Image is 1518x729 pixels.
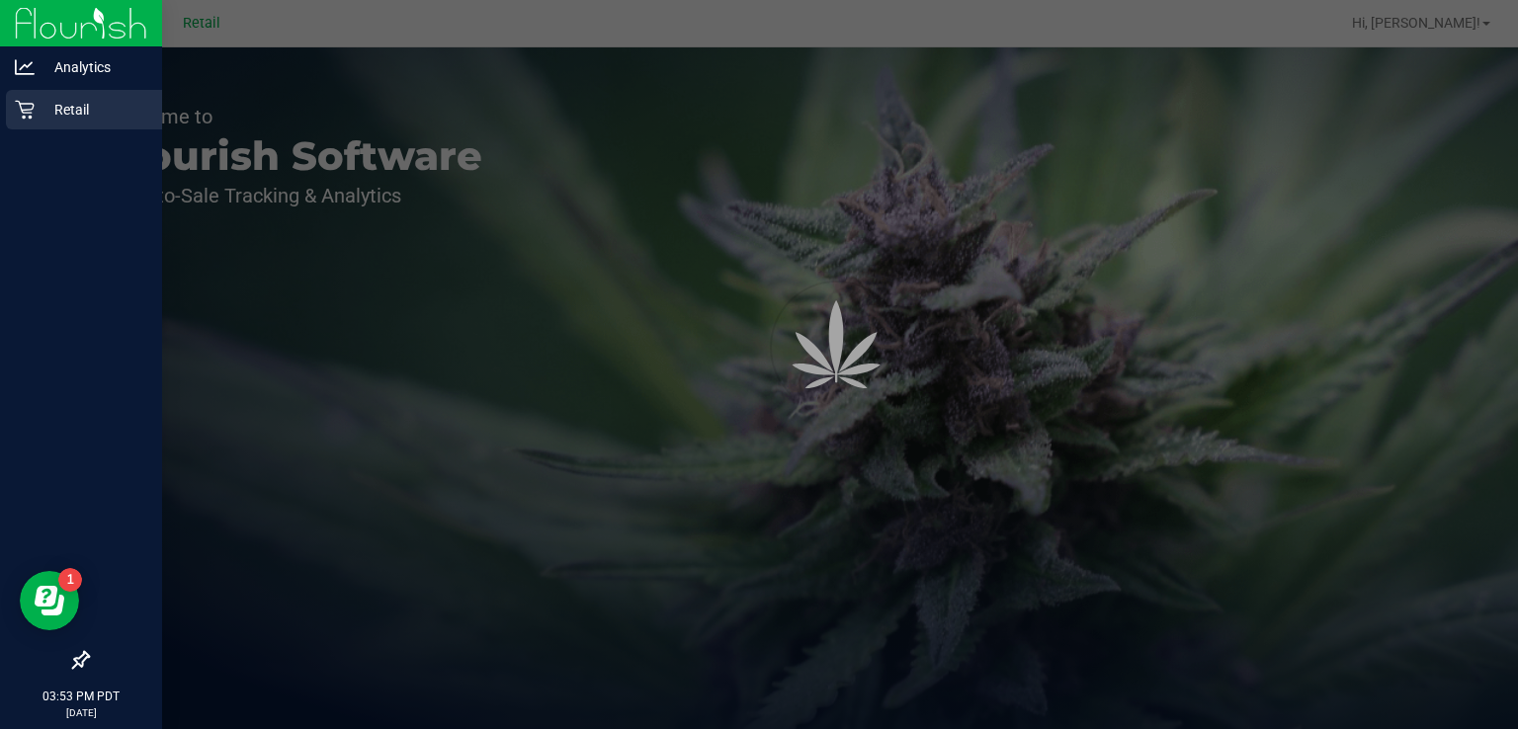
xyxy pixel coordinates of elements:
inline-svg: Retail [15,100,35,120]
p: Retail [35,98,153,121]
iframe: Resource center unread badge [58,568,82,592]
inline-svg: Analytics [15,57,35,77]
iframe: Resource center [20,571,79,630]
p: [DATE] [9,705,153,720]
p: Analytics [35,55,153,79]
p: 03:53 PM PDT [9,688,153,705]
